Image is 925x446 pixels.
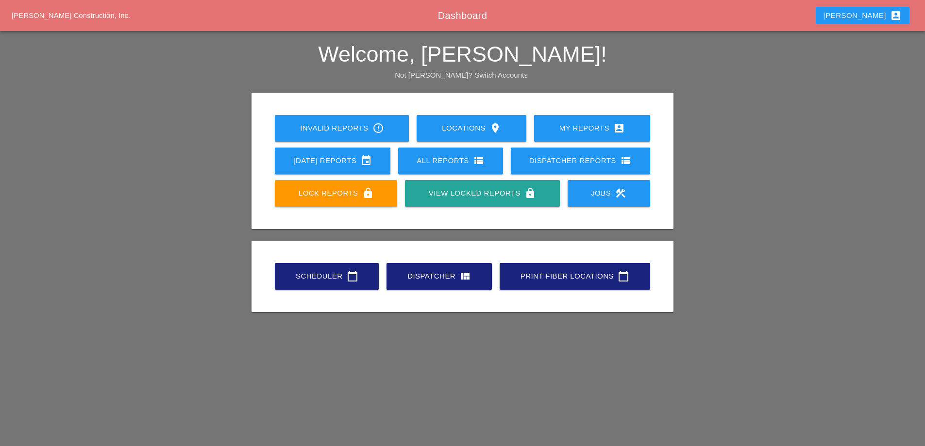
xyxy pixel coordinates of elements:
[816,7,909,24] button: [PERSON_NAME]
[511,148,650,174] a: Dispatcher Reports
[473,155,485,166] i: view_list
[290,155,375,166] div: [DATE] Reports
[290,122,393,134] div: Invalid Reports
[824,10,902,21] div: [PERSON_NAME]
[500,263,650,290] a: Print Fiber Locations
[583,187,635,199] div: Jobs
[395,71,472,79] span: Not [PERSON_NAME]?
[524,187,536,199] i: lock
[620,155,632,166] i: view_list
[414,155,488,166] div: All Reports
[417,115,526,142] a: Locations
[432,122,510,134] div: Locations
[405,180,559,207] a: View Locked Reports
[275,115,409,142] a: Invalid Reports
[534,115,650,142] a: My Reports
[12,11,130,19] a: [PERSON_NAME] Construction, Inc.
[290,187,382,199] div: Lock Reports
[402,270,476,282] div: Dispatcher
[398,148,503,174] a: All Reports
[613,122,625,134] i: account_box
[275,148,390,174] a: [DATE] Reports
[459,270,471,282] i: view_quilt
[568,180,650,207] a: Jobs
[618,270,629,282] i: calendar_today
[290,270,363,282] div: Scheduler
[515,270,635,282] div: Print Fiber Locations
[615,187,626,199] i: construction
[550,122,635,134] div: My Reports
[890,10,902,21] i: account_box
[362,187,374,199] i: lock
[347,270,358,282] i: calendar_today
[275,263,379,290] a: Scheduler
[387,263,492,290] a: Dispatcher
[489,122,501,134] i: location_on
[275,180,397,207] a: Lock Reports
[360,155,372,166] i: event
[475,71,528,79] a: Switch Accounts
[372,122,384,134] i: error_outline
[438,10,487,21] span: Dashboard
[420,187,544,199] div: View Locked Reports
[526,155,635,166] div: Dispatcher Reports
